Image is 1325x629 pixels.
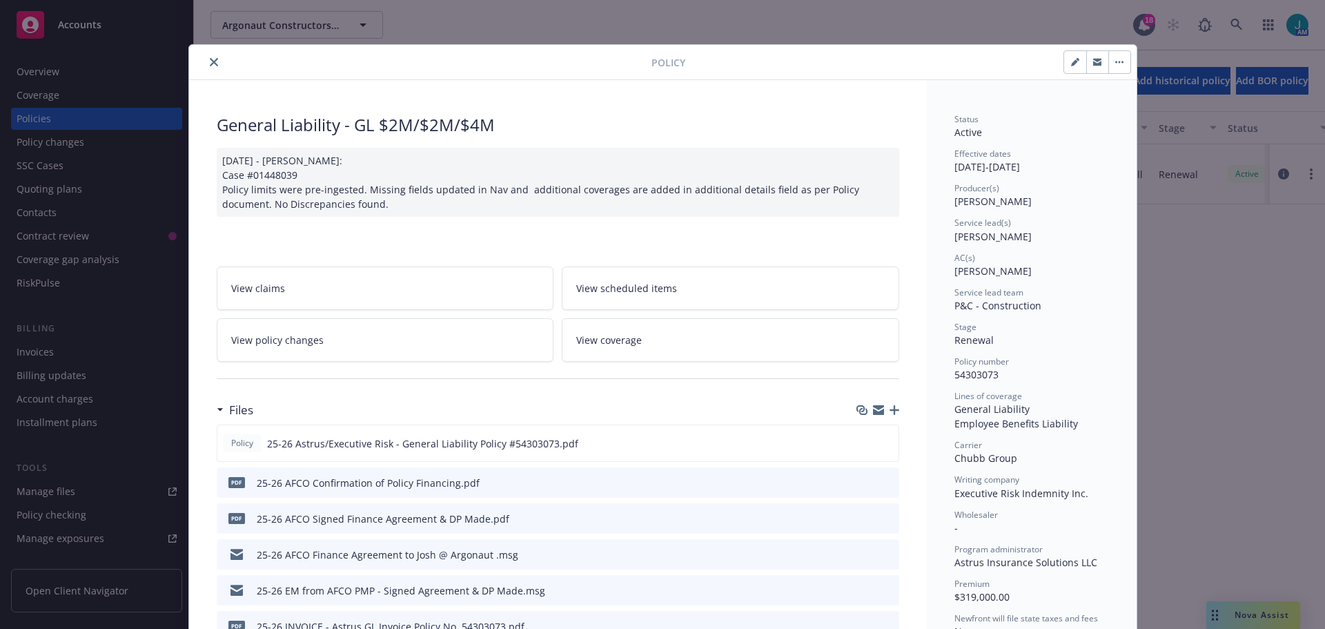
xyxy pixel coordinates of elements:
[954,230,1032,243] span: [PERSON_NAME]
[954,390,1022,402] span: Lines of coverage
[257,476,480,490] div: 25-26 AFCO Confirmation of Policy Financing.pdf
[954,590,1010,603] span: $319,000.00
[562,267,899,310] a: View scheduled items
[954,402,1109,416] div: General Liability
[881,583,894,598] button: preview file
[228,513,245,523] span: pdf
[859,583,870,598] button: download file
[954,287,1023,298] span: Service lead team
[954,333,994,347] span: Renewal
[229,401,253,419] h3: Files
[881,476,894,490] button: preview file
[954,474,1019,485] span: Writing company
[954,612,1098,624] span: Newfront will file state taxes and fees
[881,512,894,526] button: preview file
[954,439,982,451] span: Carrier
[228,477,245,487] span: pdf
[954,264,1032,278] span: [PERSON_NAME]
[954,113,979,125] span: Status
[954,148,1011,159] span: Effective dates
[881,436,893,451] button: preview file
[954,217,1011,229] span: Service lead(s)
[954,321,976,333] span: Stage
[576,333,642,347] span: View coverage
[954,521,958,534] span: -
[954,543,1043,555] span: Program administrator
[217,267,554,310] a: View claims
[954,452,1017,465] span: Chubb Group
[562,318,899,362] a: View coverage
[954,299,1041,312] span: P&C - Construction
[954,509,998,521] span: Wholesaler
[858,436,870,451] button: download file
[651,55,685,70] span: Policy
[257,548,518,562] div: 25-26 AFCO Finance Agreement to Josh @ Argonaut .msg
[954,126,982,139] span: Active
[954,195,1032,208] span: [PERSON_NAME]
[954,556,1097,569] span: Astrus Insurance Solutions LLC
[217,113,899,137] div: General Liability - GL $2M/$2M/$4M
[881,548,894,562] button: preview file
[217,318,554,362] a: View policy changes
[954,148,1109,174] div: [DATE] - [DATE]
[231,333,324,347] span: View policy changes
[859,512,870,526] button: download file
[217,148,899,217] div: [DATE] - [PERSON_NAME]: Case #01448039 Policy limits were pre-ingested. Missing fields updated in...
[954,368,999,381] span: 54303073
[954,252,975,264] span: AC(s)
[257,583,545,598] div: 25-26 EM from AFCO PMP - Signed Agreement & DP Made.msg
[228,437,256,449] span: Policy
[954,487,1088,500] span: Executive Risk Indemnity Inc.
[859,548,870,562] button: download file
[954,356,1009,367] span: Policy number
[954,416,1109,431] div: Employee Benefits Liability
[217,401,253,419] div: Files
[206,54,222,70] button: close
[954,182,999,194] span: Producer(s)
[859,476,870,490] button: download file
[576,281,677,296] span: View scheduled items
[257,512,509,526] div: 25-26 AFCO Signed Finance Agreement & DP Made.pdf
[267,436,578,451] span: 25-26 Astrus/Executive Risk - General Liability Policy #54303073.pdf
[231,281,285,296] span: View claims
[954,578,990,590] span: Premium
